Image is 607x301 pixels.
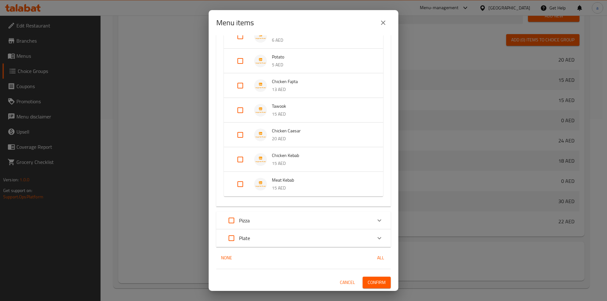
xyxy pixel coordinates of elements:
[272,53,371,61] span: Potato
[254,104,267,117] img: Tawook
[272,176,371,184] span: Meat Kebab
[254,30,267,43] img: Falafel Potato
[272,86,371,93] p: 13 AED
[224,98,383,123] div: Expand
[368,279,386,286] span: Confirm
[272,160,371,167] p: 15 AED
[239,234,250,242] p: Plate
[216,18,254,28] h2: Menu items
[272,110,371,118] p: 15 AED
[254,178,267,190] img: Meat Kebab
[254,129,267,141] img: Chicken Caesar
[216,229,391,247] div: Expand
[224,172,383,196] div: Expand
[219,254,234,262] span: None
[373,254,388,262] span: All
[272,102,371,110] span: Tawook
[363,277,391,288] button: Confirm
[272,78,371,86] span: Chicken Fajita
[224,49,383,73] div: Expand
[340,279,355,286] span: Cancel
[272,36,371,44] p: 6 AED
[337,277,358,288] button: Cancel
[272,184,371,192] p: 15 AED
[224,123,383,147] div: Expand
[254,153,267,166] img: Chicken Kebab
[272,127,371,135] span: Chicken Caesar
[371,252,391,264] button: All
[376,15,391,30] button: close
[272,135,371,143] p: 20 AED
[216,252,236,264] button: None
[272,61,371,69] p: 5 AED
[254,55,267,67] img: Potato
[216,212,391,229] div: Expand
[254,79,267,92] img: Chicken Fajita
[272,152,371,160] span: Chicken Kebab
[224,24,383,49] div: Expand
[239,217,250,224] p: Pizza
[224,147,383,172] div: Expand
[224,73,383,98] div: Expand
